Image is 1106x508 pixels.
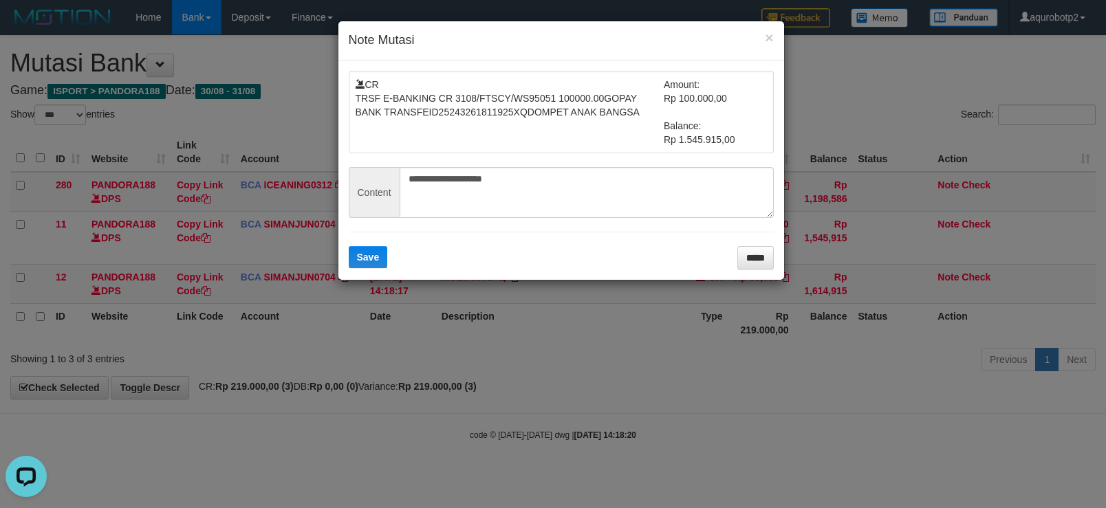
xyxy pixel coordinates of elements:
td: CR TRSF E-BANKING CR 3108/FTSCY/WS95051 100000.00GOPAY BANK TRANSFEID25243261811925XQDOMPET ANAK ... [356,78,664,146]
button: × [765,30,773,45]
td: Amount: Rp 100.000,00 Balance: Rp 1.545.915,00 [664,78,767,146]
button: Save [349,246,388,268]
span: Save [357,252,380,263]
span: Content [349,167,400,218]
h4: Note Mutasi [349,32,774,49]
button: Open LiveChat chat widget [6,5,47,47]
